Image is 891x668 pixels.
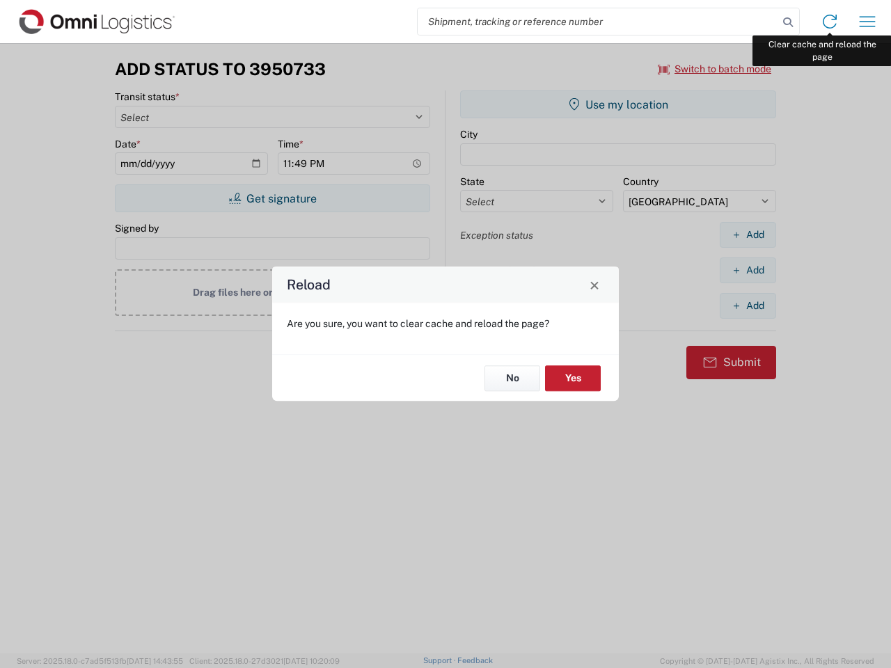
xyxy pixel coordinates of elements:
h4: Reload [287,275,331,295]
button: Close [585,275,604,294]
p: Are you sure, you want to clear cache and reload the page? [287,317,604,330]
button: No [484,365,540,391]
button: Yes [545,365,601,391]
input: Shipment, tracking or reference number [418,8,778,35]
